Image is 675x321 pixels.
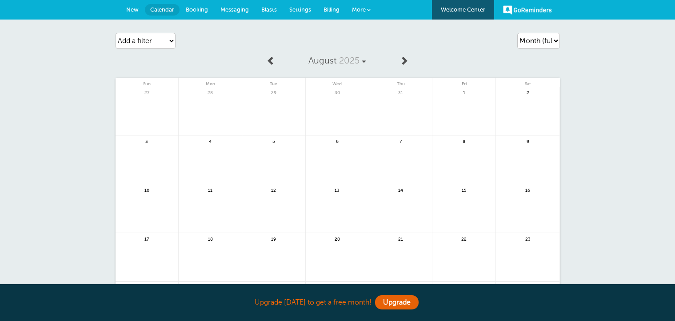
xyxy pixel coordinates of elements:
span: Blasts [261,6,277,13]
span: Thu [369,78,432,87]
span: 6 [333,138,341,144]
span: August [308,55,337,66]
a: Upgrade [375,295,419,309]
span: Calendar [150,6,174,13]
span: 13 [333,186,341,193]
span: 7 [397,138,405,144]
div: Upgrade [DATE] to get a free month! [116,293,560,312]
span: Sat [496,78,559,87]
span: Tue [242,78,305,87]
span: 3 [143,138,151,144]
span: 20 [333,235,341,242]
span: 18 [206,235,214,242]
span: 28 [206,89,214,95]
span: Booking [186,6,208,13]
span: 14 [397,186,405,193]
span: 15 [460,186,468,193]
span: Messaging [220,6,249,13]
span: 22 [460,235,468,242]
span: Billing [324,6,339,13]
span: Sun [116,78,179,87]
a: August 2025 [280,51,395,71]
span: 1 [460,89,468,95]
span: 2025 [339,55,359,66]
span: 9 [524,138,532,144]
span: 29 [270,89,278,95]
span: More [352,6,366,13]
span: 4 [206,138,214,144]
span: 17 [143,235,151,242]
span: 11 [206,186,214,193]
span: Fri [432,78,495,87]
span: 23 [524,235,532,242]
span: 27 [143,89,151,95]
span: Settings [289,6,311,13]
span: 10 [143,186,151,193]
span: 5 [270,138,278,144]
span: 16 [524,186,532,193]
span: 12 [270,186,278,193]
span: Mon [179,78,242,87]
span: 19 [270,235,278,242]
span: 30 [333,89,341,95]
span: 31 [397,89,405,95]
span: 2 [524,89,532,95]
span: 8 [460,138,468,144]
span: New [126,6,139,13]
a: Calendar [145,4,180,16]
span: 21 [397,235,405,242]
span: Wed [306,78,369,87]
